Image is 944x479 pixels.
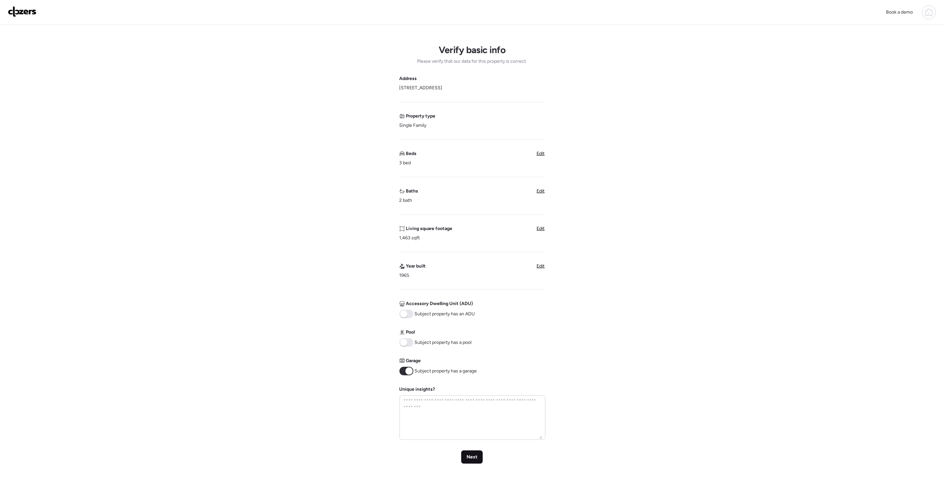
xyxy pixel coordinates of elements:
[399,235,420,241] span: 1,463 sqft
[406,358,421,364] span: Garage
[439,44,505,55] h1: Verify basic info
[467,454,477,460] span: Next
[417,58,527,65] span: Please verify that our data for this property is correct.
[406,329,415,336] span: Pool
[415,339,472,346] span: Subject property has a pool
[415,311,475,317] span: Subject property has an ADU
[399,75,417,82] span: Address
[406,188,418,195] span: Baths
[399,122,427,129] span: Single Family
[8,6,36,17] img: Logo
[406,225,453,232] span: Living square footage
[537,188,545,194] span: Edit
[399,85,443,91] span: [STREET_ADDRESS]
[399,160,411,166] span: 3 bed
[886,9,913,15] span: Book a demo
[415,368,477,374] span: Subject property has a garage
[537,226,545,231] span: Edit
[537,263,545,269] span: Edit
[399,386,435,392] label: Unique insights?
[399,272,409,279] span: 1965
[406,113,436,120] span: Property type
[406,263,426,270] span: Year built
[399,197,412,204] span: 2 bath
[537,151,545,156] span: Edit
[406,300,473,307] span: Accessory Dwelling Unit (ADU)
[406,150,417,157] span: Beds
